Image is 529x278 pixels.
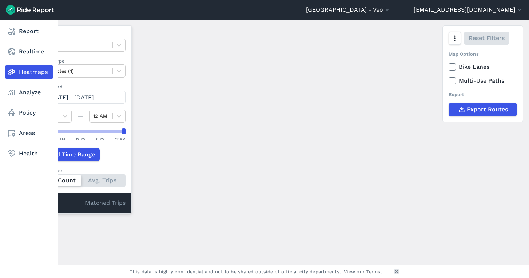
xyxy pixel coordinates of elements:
div: Export [449,91,517,98]
button: [GEOGRAPHIC_DATA] - Veo [306,5,391,14]
span: Export Routes [467,105,508,114]
div: 0 [35,199,85,208]
a: Analyze [5,86,53,99]
label: Data Period [35,83,126,90]
span: Reset Filters [469,34,505,43]
div: Map Options [449,51,517,57]
div: 6 PM [96,136,105,142]
button: Export Routes [449,103,517,116]
div: 6 AM [56,136,65,142]
button: [EMAIL_ADDRESS][DOMAIN_NAME] [414,5,523,14]
button: Add Time Range [35,148,100,161]
a: Areas [5,127,53,140]
a: Policy [5,106,53,119]
div: Count Type [35,167,126,174]
a: Health [5,147,53,160]
a: Report [5,25,53,38]
div: Matched Trips [29,193,131,213]
label: Multi-Use Paths [449,76,517,85]
label: Data Type [35,32,126,39]
button: Reset Filters [464,32,509,45]
button: [DATE]—[DATE] [35,91,126,104]
label: Vehicle Type [35,57,126,64]
a: Realtime [5,45,53,58]
div: 12 AM [115,136,126,142]
label: Bike Lanes [449,63,517,71]
a: View our Terms. [344,268,382,275]
span: Add Time Range [49,150,95,159]
div: 12 PM [76,136,86,142]
span: [DATE]—[DATE] [49,94,94,101]
img: Ride Report [6,5,54,15]
div: — [72,112,89,120]
a: Heatmaps [5,65,53,79]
